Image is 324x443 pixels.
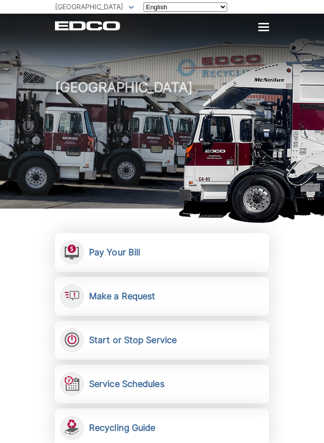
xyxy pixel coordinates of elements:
select: Select a language [144,2,227,12]
span: [GEOGRAPHIC_DATA] [55,2,123,11]
a: EDCD logo. Return to the homepage. [55,21,120,31]
h2: Service Schedules [89,379,164,389]
a: Service Schedules [55,365,269,404]
h1: [GEOGRAPHIC_DATA] [55,80,269,211]
h2: Make a Request [89,291,155,302]
h2: Recycling Guide [89,423,156,433]
h2: Pay Your Bill [89,247,140,258]
a: Pay Your Bill [55,233,269,272]
a: Make a Request [55,277,269,316]
h2: Start or Stop Service [89,335,177,346]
